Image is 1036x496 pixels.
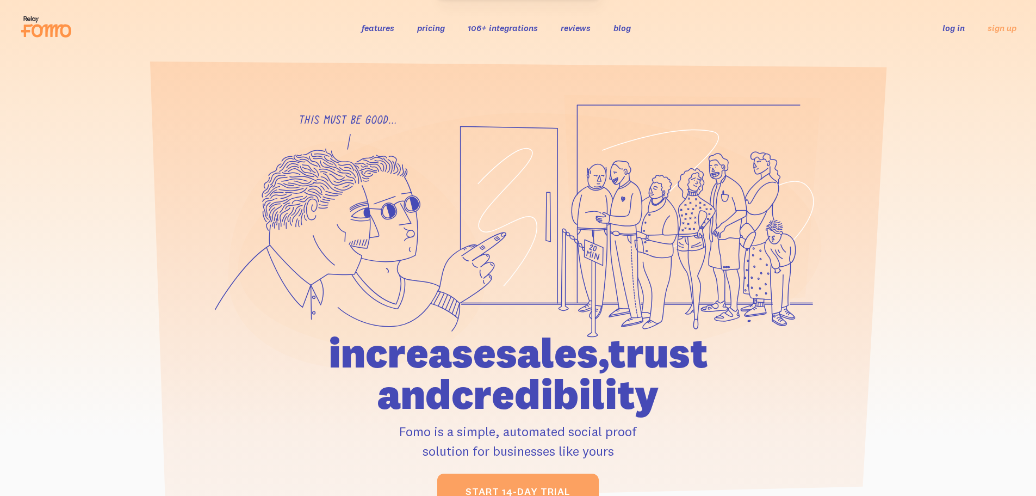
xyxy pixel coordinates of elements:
a: features [362,22,394,33]
a: pricing [417,22,445,33]
a: reviews [561,22,591,33]
a: 106+ integrations [468,22,538,33]
a: blog [613,22,631,33]
p: Fomo is a simple, automated social proof solution for businesses like yours [266,421,770,461]
a: log in [942,22,965,33]
h1: increase sales, trust and credibility [266,332,770,415]
a: sign up [988,22,1016,34]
